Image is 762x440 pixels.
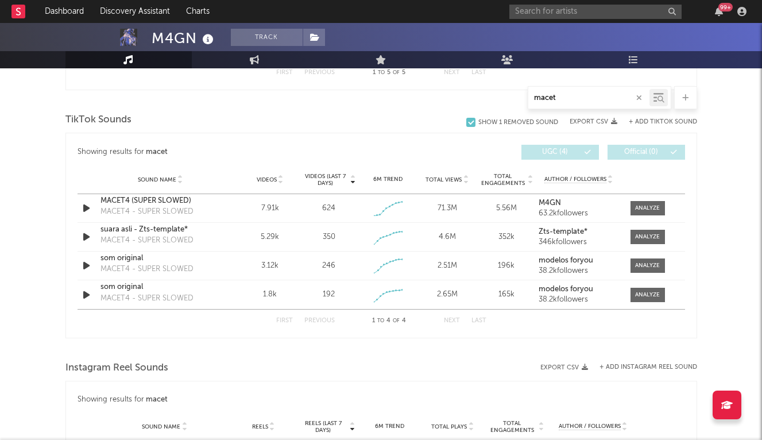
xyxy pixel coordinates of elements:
div: 5.29k [243,231,297,243]
button: + Add TikTok Sound [617,119,697,125]
span: TikTok Sounds [65,113,131,127]
div: 6M Trend [361,422,419,431]
span: UGC ( 4 ) [529,149,582,156]
div: MACET4 - SUPER SLOWED [100,293,194,304]
a: modelos foryou [539,285,618,294]
button: First [276,318,293,324]
div: 2.51M [420,260,474,272]
button: UGC(4) [521,145,599,160]
div: 4.6M [420,231,474,243]
div: 1.8k [243,289,297,300]
div: MACET4 - SUPER SLOWED [100,206,194,218]
a: M4GN [539,199,618,207]
div: 63.2k followers [539,210,618,218]
div: 624 [322,203,335,214]
div: 38.2k followers [539,296,618,304]
span: of [393,318,400,323]
button: + Add Instagram Reel Sound [599,364,697,370]
div: 346k followers [539,238,618,246]
div: 2.65M [420,289,474,300]
div: 3.12k [243,260,297,272]
div: Show 1 Removed Sound [478,119,558,126]
div: 1 5 5 [358,66,421,80]
div: 165k [479,289,533,300]
div: Showing results for [78,393,685,407]
button: Previous [304,70,335,76]
button: Export CSV [570,118,617,125]
a: som original [100,281,221,293]
div: 352k [479,231,533,243]
input: Search by song name or URL [528,94,649,103]
span: Official ( 0 ) [615,149,668,156]
div: 246 [322,260,335,272]
div: 350 [323,231,335,243]
span: of [393,70,400,75]
button: Last [471,70,486,76]
button: Export CSV [540,364,588,371]
div: + Add Instagram Reel Sound [588,364,697,370]
div: macet [146,145,168,159]
strong: Zts-template* [539,228,587,236]
div: 99 + [718,3,733,11]
button: First [276,70,293,76]
strong: modelos foryou [539,257,593,264]
div: 6M Trend [361,175,415,184]
div: 192 [323,289,335,300]
div: 5.56M [479,203,533,214]
a: Zts-template* [539,228,618,236]
span: Reels (last 7 days) [298,420,349,434]
span: Total Engagements [487,420,537,434]
button: Last [471,318,486,324]
input: Search for artists [509,5,682,19]
div: 1 4 4 [358,314,421,328]
span: Instagram Reel Sounds [65,361,168,375]
span: Total Plays [431,423,467,430]
span: Author / Followers [544,176,606,183]
button: Next [444,318,460,324]
button: Track [231,29,303,46]
strong: M4GN [539,199,561,207]
span: Total Views [426,176,462,183]
div: M4GN [152,29,216,48]
button: Official(0) [608,145,685,160]
a: som original [100,253,221,264]
span: to [377,318,384,323]
strong: modelos foryou [539,285,593,293]
button: 99+ [715,7,723,16]
span: Videos (last 7 days) [302,173,349,187]
div: 7.91k [243,203,297,214]
span: Reels [252,423,268,430]
button: Previous [304,318,335,324]
span: Sound Name [142,423,180,430]
a: MACET4 (SUPER SLOWED) [100,195,221,207]
div: MACET4 - SUPER SLOWED [100,235,194,246]
div: 38.2k followers [539,267,618,275]
button: Next [444,70,460,76]
span: Author / Followers [559,423,621,430]
a: modelos foryou [539,257,618,265]
div: 71.3M [420,203,474,214]
span: to [378,70,385,75]
div: MACET4 - SUPER SLOWED [100,264,194,275]
span: Sound Name [138,176,176,183]
div: Showing results for [78,145,381,160]
div: macet [146,393,168,407]
button: + Add TikTok Sound [629,119,697,125]
span: Videos [257,176,277,183]
a: suara asli - Zts-template* [100,224,221,236]
span: Total Engagements [479,173,526,187]
div: 196k [479,260,533,272]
